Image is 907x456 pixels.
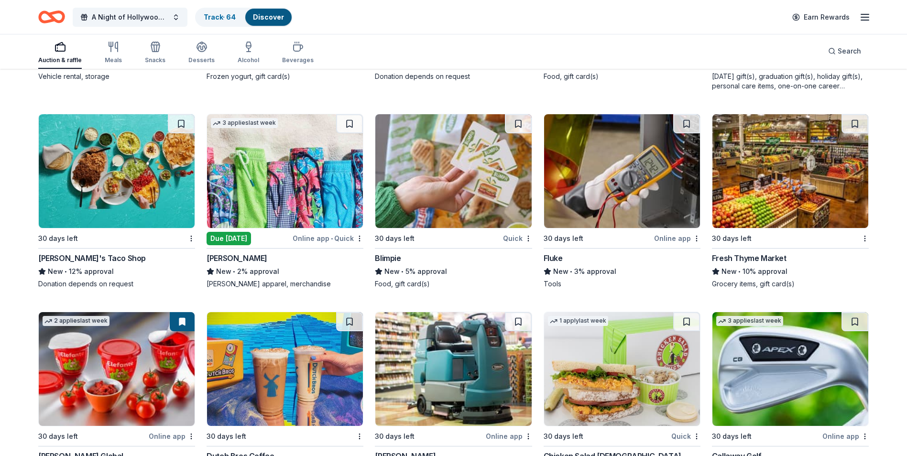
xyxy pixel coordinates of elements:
button: Track· 64Discover [195,8,293,27]
div: Alcohol [238,56,259,64]
img: Image for Dutch Bros Coffee [207,312,363,426]
a: Image for Fluke30 days leftOnline appFlukeNew•3% approvalTools [544,114,700,289]
a: Discover [253,13,284,21]
div: Meals [105,56,122,64]
div: 30 days left [544,431,583,442]
button: Alcohol [238,37,259,69]
div: [PERSON_NAME] [207,252,267,264]
div: Beverages [282,56,314,64]
button: Meals [105,37,122,69]
span: • [331,235,333,242]
div: Frozen yogurt, gift card(s) [207,72,363,81]
div: 30 days left [712,431,752,442]
div: Donation depends on request [375,72,532,81]
div: Online app [654,232,700,244]
div: Quick [671,430,700,442]
div: 5% approval [375,266,532,277]
span: • [233,268,236,275]
button: A Night of Hollywood Glamour [73,8,187,27]
span: New [721,266,737,277]
a: Image for Blimpie30 days leftQuickBlimpieNew•5% approvalFood, gift card(s) [375,114,532,289]
img: Image for Tennant [375,312,531,426]
a: Image for Fuzzy's Taco Shop30 days left[PERSON_NAME]'s Taco ShopNew•12% approvalDonation depends ... [38,114,195,289]
a: Earn Rewards [787,9,855,26]
div: Blimpie [375,252,401,264]
div: Online app [822,430,869,442]
button: Search [820,42,869,61]
div: Online app Quick [293,232,363,244]
div: Donation depends on request [38,279,195,289]
div: Fresh Thyme Market [712,252,787,264]
div: 30 days left [38,431,78,442]
img: Image for Fuzzy's Taco Shop [39,114,195,228]
a: Image for Fresh Thyme Market30 days leftFresh Thyme MarketNew•10% approvalGrocery items, gift car... [712,114,869,289]
span: New [384,266,400,277]
button: Beverages [282,37,314,69]
a: Image for Vineyard Vines3 applieslast weekDue [DATE]Online app•Quick[PERSON_NAME]New•2% approval[... [207,114,363,289]
div: 30 days left [544,233,583,244]
img: Image for Fluke [544,114,700,228]
div: [PERSON_NAME]'s Taco Shop [38,252,146,264]
div: 3% approval [544,266,700,277]
span: New [48,266,63,277]
span: New [553,266,568,277]
span: Search [838,45,861,57]
div: 30 days left [712,233,752,244]
div: Desserts [188,56,215,64]
div: 30 days left [38,233,78,244]
div: [PERSON_NAME] apparel, merchandise [207,279,363,289]
img: Image for Callaway Golf [712,312,868,426]
div: 2% approval [207,266,363,277]
span: • [570,268,572,275]
div: Vehicle rental, storage [38,72,195,81]
div: 3 applies last week [211,118,278,128]
img: Image for Berry Global [39,312,195,426]
div: Online app [149,430,195,442]
span: • [738,268,741,275]
a: Home [38,6,65,28]
div: Auction & raffle [38,56,82,64]
button: Auction & raffle [38,37,82,69]
div: 30 days left [375,233,415,244]
div: 2 applies last week [43,316,109,326]
div: Snacks [145,56,165,64]
img: Image for Blimpie [375,114,531,228]
div: Quick [503,232,532,244]
div: 1 apply last week [548,316,608,326]
span: • [402,268,404,275]
button: Snacks [145,37,165,69]
img: Image for Fresh Thyme Market [712,114,868,228]
div: Food, gift card(s) [544,72,700,81]
div: 10% approval [712,266,869,277]
span: • [65,268,67,275]
div: Grocery items, gift card(s) [712,279,869,289]
div: Food, gift card(s) [375,279,532,289]
button: Desserts [188,37,215,69]
div: 3 applies last week [716,316,783,326]
span: A Night of Hollywood Glamour [92,11,168,23]
div: Due [DATE] [207,232,251,245]
div: [DATE] gift(s), graduation gift(s), holiday gift(s), personal care items, one-on-one career coach... [712,72,869,91]
span: New [216,266,231,277]
div: 12% approval [38,266,195,277]
a: Track· 64 [204,13,236,21]
img: Image for Chicken Salad Chick [544,312,700,426]
div: 30 days left [207,431,246,442]
div: 30 days left [375,431,415,442]
img: Image for Vineyard Vines [207,114,363,228]
div: Tools [544,279,700,289]
div: Fluke [544,252,563,264]
div: Online app [486,430,532,442]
